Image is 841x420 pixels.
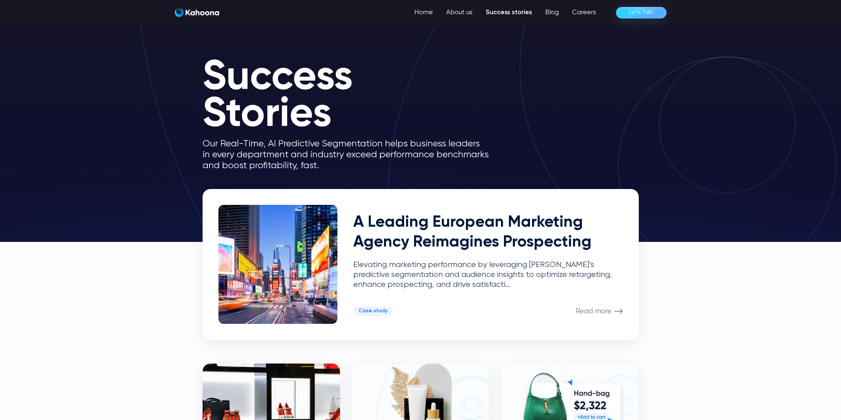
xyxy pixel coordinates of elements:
p: Read more [576,307,612,316]
a: A Leading European Marketing Agency Reimagines ProspectingElevating marketing performance by leve... [203,189,639,340]
p: Elevating marketing performance by leveraging [PERSON_NAME]’s predictive segmentation and audienc... [353,260,623,289]
a: Let’s Talk! [616,7,667,19]
a: About us [440,6,479,19]
h2: A Leading European Marketing Agency Reimagines Prospecting [353,213,623,252]
img: Kahoona logo white [175,8,219,17]
a: home [175,8,219,18]
div: Case study [359,308,388,314]
a: Blog [539,6,565,19]
div: Let’s Talk! [629,7,653,18]
h1: Success Stories [203,59,500,133]
a: Home [408,6,440,19]
a: Careers [565,6,603,19]
a: Success stories [479,6,539,19]
p: Our Real-Time, AI Predictive Segmentation helps business leaders in every department and industry... [203,138,500,171]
